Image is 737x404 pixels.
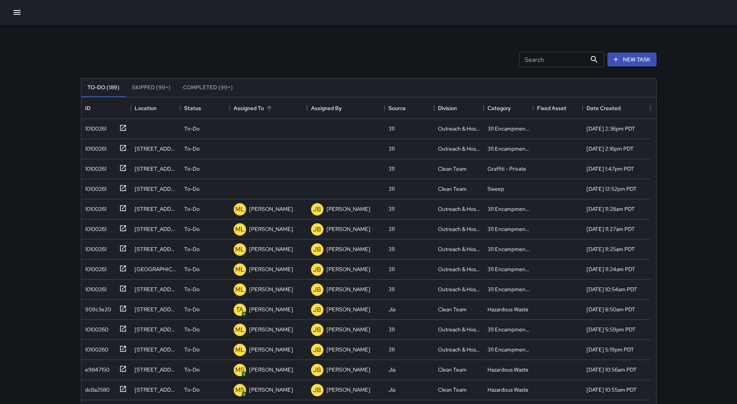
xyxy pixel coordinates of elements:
[388,306,395,313] div: Jia
[385,97,434,119] div: Source
[607,53,657,67] button: New Task
[82,182,106,193] div: 10100261
[487,245,529,253] div: 311 Encampments
[438,145,480,153] div: Outreach & Hospitality
[327,346,370,353] p: [PERSON_NAME]
[230,97,307,119] div: Assigned To
[587,245,635,253] div: 9/14/2025, 11:25am PDT
[135,145,176,153] div: 1201 Market Street
[313,365,321,375] p: JB
[327,326,370,333] p: [PERSON_NAME]
[434,97,484,119] div: Division
[587,346,634,353] div: 9/13/2025, 5:19pm PDT
[587,366,637,373] div: 9/13/2025, 10:56am PDT
[487,145,529,153] div: 311 Encampments
[487,97,511,119] div: Category
[438,326,480,333] div: Outreach & Hospitality
[82,343,108,353] div: 10100260
[235,325,245,334] p: ML
[82,222,106,233] div: 10100261
[438,97,457,119] div: Division
[487,205,529,213] div: 311 Encampments
[487,285,529,293] div: 311 Encampments
[82,363,109,373] div: e9847150
[388,366,395,373] div: Jia
[235,345,245,355] p: ML
[313,265,321,274] p: JB
[313,325,321,334] p: JB
[388,245,395,253] div: 311
[135,205,176,213] div: 1201 Market Street
[438,185,467,193] div: Clean Team
[249,306,293,313] p: [PERSON_NAME]
[327,386,370,394] p: [PERSON_NAME]
[249,225,293,233] p: [PERSON_NAME]
[235,385,245,395] p: MS
[388,185,395,193] div: 311
[236,305,243,314] p: TA
[487,366,528,373] div: Hazardous Waste
[487,386,528,394] div: Hazardous Waste
[82,383,109,394] div: dc8a2580
[484,97,533,119] div: Category
[388,326,395,333] div: 311
[249,326,293,333] p: [PERSON_NAME]
[264,103,275,114] button: Sort
[135,225,176,233] div: 1201 Market Street
[126,78,177,97] button: Skipped (99+)
[135,326,176,333] div: 64 Harriet Street
[184,145,200,153] p: To-Do
[388,205,395,213] div: 311
[135,245,176,253] div: 66 8th Street
[184,205,200,213] p: To-Do
[388,125,395,132] div: 311
[313,385,321,395] p: JB
[388,97,406,119] div: Source
[487,306,528,313] div: Hazardous Waste
[388,225,395,233] div: 311
[82,323,108,333] div: 10100260
[438,306,467,313] div: Clean Team
[327,366,370,373] p: [PERSON_NAME]
[533,97,583,119] div: Fixed Asset
[184,245,200,253] p: To-Do
[135,185,176,193] div: 93 10th Street
[234,97,264,119] div: Assigned To
[235,365,245,375] p: MS
[184,366,200,373] p: To-Do
[82,202,106,213] div: 10100261
[82,122,106,132] div: 10100261
[587,185,637,193] div: 9/14/2025, 12:52pm PDT
[587,225,635,233] div: 9/14/2025, 11:27am PDT
[438,366,467,373] div: Clean Team
[327,306,370,313] p: [PERSON_NAME]
[235,285,245,294] p: ML
[135,306,176,313] div: 1218 Market Street
[587,326,636,333] div: 9/13/2025, 5:59pm PDT
[587,145,634,153] div: 9/14/2025, 2:16pm PDT
[82,262,106,273] div: 10100261
[81,97,131,119] div: ID
[388,285,395,293] div: 311
[235,225,245,234] p: ML
[327,205,370,213] p: [PERSON_NAME]
[487,185,504,193] div: Sweep
[438,205,480,213] div: Outreach & Hospitality
[587,97,621,119] div: Date Created
[235,205,245,214] p: ML
[327,225,370,233] p: [PERSON_NAME]
[81,78,126,97] button: To-Do (189)
[327,265,370,273] p: [PERSON_NAME]
[249,205,293,213] p: [PERSON_NAME]
[388,346,395,353] div: 311
[184,285,200,293] p: To-Do
[184,185,200,193] p: To-Do
[82,142,106,153] div: 10100261
[82,302,111,313] div: 909c3e20
[438,346,480,353] div: Outreach & Hospitality
[587,205,635,213] div: 9/14/2025, 11:28am PDT
[587,165,634,173] div: 9/14/2025, 1:47pm PDT
[327,245,370,253] p: [PERSON_NAME]
[184,97,201,119] div: Status
[131,97,180,119] div: Location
